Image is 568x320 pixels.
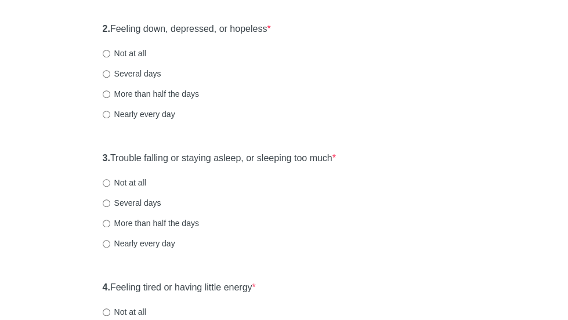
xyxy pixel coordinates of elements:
label: Not at all [103,306,146,318]
input: Several days [103,70,110,78]
label: Several days [103,68,161,79]
strong: 2. [103,24,110,34]
label: Feeling tired or having little energy [103,281,256,294]
label: Feeling down, depressed, or hopeless [103,23,271,36]
label: Several days [103,197,161,209]
input: More than half the days [103,90,110,98]
label: Not at all [103,177,146,188]
input: Not at all [103,50,110,57]
input: Several days [103,199,110,207]
strong: 4. [103,282,110,292]
input: Not at all [103,179,110,187]
input: Nearly every day [103,111,110,118]
input: Not at all [103,308,110,316]
label: Nearly every day [103,238,175,249]
label: Not at all [103,48,146,59]
label: More than half the days [103,88,199,100]
input: More than half the days [103,220,110,227]
label: Trouble falling or staying asleep, or sleeping too much [103,152,336,165]
label: Nearly every day [103,108,175,120]
strong: 3. [103,153,110,163]
label: More than half the days [103,217,199,229]
input: Nearly every day [103,240,110,248]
